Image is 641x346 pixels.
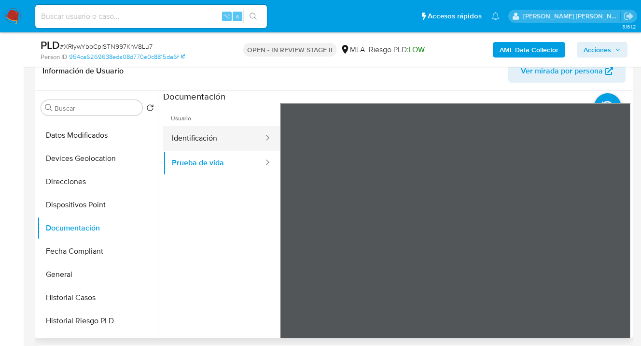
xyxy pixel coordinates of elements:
[243,10,263,23] button: search-icon
[37,216,158,240] button: Documentación
[37,309,158,332] button: Historial Riesgo PLD
[223,12,230,21] span: ⌥
[508,59,626,83] button: Ver mirada por persona
[37,193,158,216] button: Dispositivos Point
[584,42,611,58] span: Acciones
[428,11,482,21] span: Accesos rápidos
[69,53,185,61] a: 954ca6269638eda08d770e0c8815da6f
[60,42,153,51] span: # XRIywYboCpISTN997KhV8Lu7
[236,12,239,21] span: s
[37,147,158,170] button: Devices Geolocation
[491,12,500,20] a: Notificaciones
[55,104,139,113] input: Buscar
[577,42,627,58] button: Acciones
[45,104,53,112] button: Buscar
[35,10,267,23] input: Buscar usuario o caso...
[622,23,636,30] span: 3.161.2
[41,53,67,61] b: Person ID
[523,12,621,21] p: juanpablo.jfernandez@mercadolibre.com
[409,44,425,55] span: LOW
[37,240,158,263] button: Fecha Compliant
[500,42,558,58] b: AML Data Collector
[37,286,158,309] button: Historial Casos
[37,170,158,193] button: Direcciones
[37,263,158,286] button: General
[493,42,565,58] button: AML Data Collector
[243,43,336,57] p: OPEN - IN REVIEW STAGE II
[340,44,365,55] div: MLA
[521,59,603,83] span: Ver mirada por persona
[41,37,60,53] b: PLD
[369,44,425,55] span: Riesgo PLD:
[42,66,124,76] h1: Información de Usuario
[146,104,154,115] button: Volver al orden por defecto
[624,11,634,21] a: Salir
[37,124,158,147] button: Datos Modificados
